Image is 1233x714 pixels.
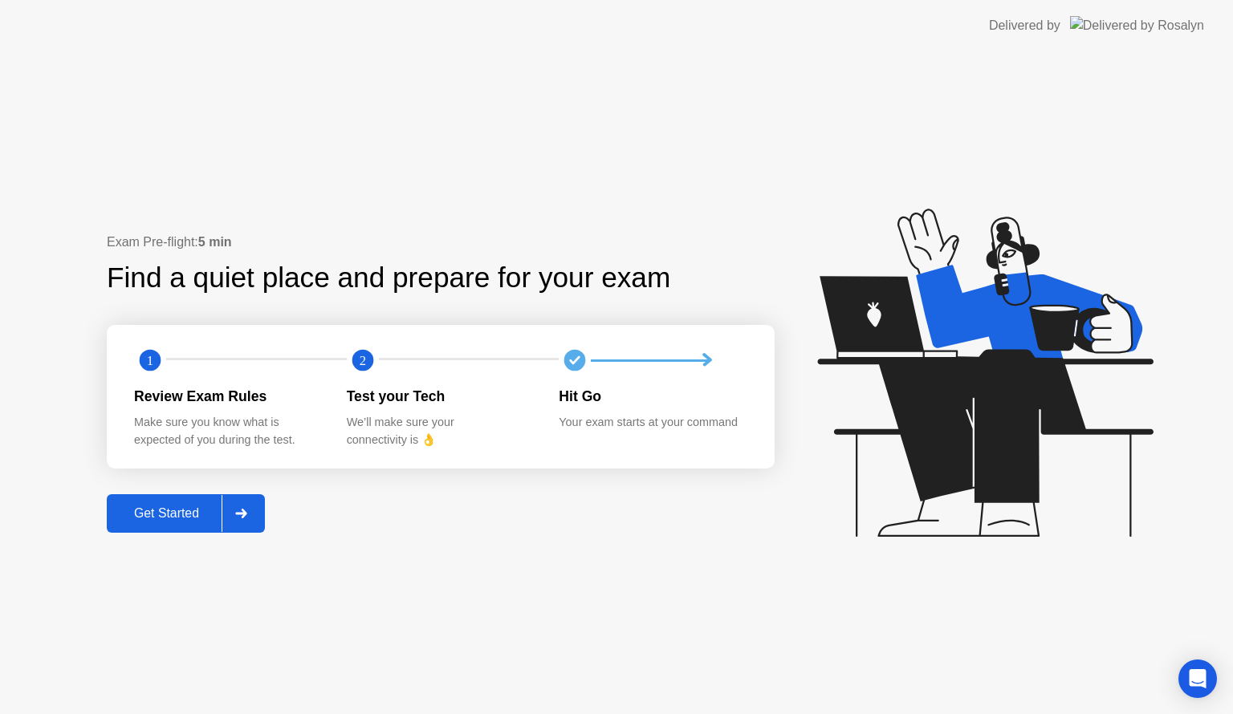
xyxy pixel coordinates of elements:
[134,414,321,448] div: Make sure you know what is expected of you during the test.
[559,386,746,407] div: Hit Go
[198,235,232,249] b: 5 min
[989,16,1060,35] div: Delivered by
[107,257,673,299] div: Find a quiet place and prepare for your exam
[360,353,366,368] text: 2
[347,414,534,448] div: We’ll make sure your connectivity is 👌
[147,353,153,368] text: 1
[347,386,534,407] div: Test your Tech
[112,506,222,521] div: Get Started
[134,386,321,407] div: Review Exam Rules
[107,494,265,533] button: Get Started
[107,233,775,252] div: Exam Pre-flight:
[1070,16,1204,34] img: Delivered by Rosalyn
[559,414,746,432] div: Your exam starts at your command
[1178,659,1217,698] div: Open Intercom Messenger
